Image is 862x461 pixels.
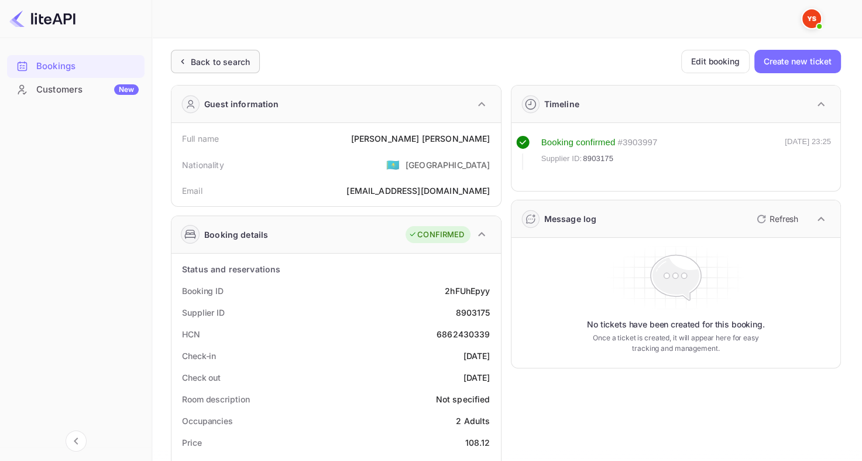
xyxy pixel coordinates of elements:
div: HCN [182,328,200,340]
div: Back to search [191,56,250,68]
div: [EMAIL_ADDRESS][DOMAIN_NAME] [346,185,490,197]
a: Bookings [7,55,145,77]
div: Booking ID [182,285,224,297]
div: Nationality [182,159,224,171]
div: New [114,84,139,95]
div: Room description [182,393,249,405]
div: Price [182,436,202,449]
div: 2 Adults [456,415,490,427]
span: 8903175 [583,153,613,165]
p: No tickets have been created for this booking. [587,319,765,330]
span: Supplier ID: [541,153,582,165]
div: Timeline [544,98,579,110]
div: CONFIRMED [408,229,464,241]
div: Status and reservations [182,263,280,275]
div: Message log [544,213,597,225]
div: # 3903997 [617,136,657,149]
div: Not specified [436,393,490,405]
img: Yandex Support [802,9,821,28]
div: 108.12 [465,436,490,449]
button: Create new ticket [754,50,841,73]
div: Supplier ID [182,306,225,319]
div: Customers [36,83,139,97]
div: [DATE] [463,350,490,362]
div: [GEOGRAPHIC_DATA] [406,159,490,171]
div: Full name [182,132,219,145]
div: [DATE] 23:25 [785,136,831,170]
div: 2hFUhEpyy [445,285,490,297]
p: Refresh [770,213,798,225]
div: Check out [182,371,221,384]
div: Booking confirmed [541,136,616,149]
div: Check-in [182,350,216,362]
div: 8903175 [455,306,490,319]
div: Bookings [36,60,139,73]
div: Occupancies [182,415,233,427]
button: Collapse navigation [66,431,87,452]
div: Booking details [204,228,268,241]
span: United States [386,154,400,175]
button: Refresh [750,210,803,228]
p: Once a ticket is created, it will appear here for easy tracking and management. [588,333,764,354]
a: CustomersNew [7,78,145,100]
div: Bookings [7,55,145,78]
div: CustomersNew [7,78,145,101]
button: Edit booking [681,50,750,73]
div: Email [182,185,202,197]
img: LiteAPI logo [9,9,75,28]
div: Guest information [204,98,279,110]
div: 6862430339 [437,328,490,340]
div: [DATE] [463,371,490,384]
div: [PERSON_NAME] [PERSON_NAME] [351,132,490,145]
